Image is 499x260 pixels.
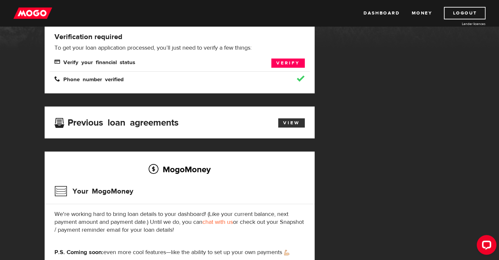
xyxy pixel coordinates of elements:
[13,7,52,19] img: mogo_logo-11ee424be714fa7cbb0f0f49df9e16ec.png
[411,7,432,19] a: Money
[271,59,305,68] a: Verify
[202,218,233,226] a: chat with us
[54,248,103,256] strong: P.S. Coming soon:
[54,210,305,234] p: We're working hard to bring loan details to your dashboard! (Like your current balance, next paym...
[54,76,124,82] span: Phone number verified
[444,7,486,19] a: Logout
[471,232,499,260] iframe: LiveChat chat widget
[54,44,305,52] p: To get your loan application processed, you’ll just need to verify a few things:
[54,59,135,64] span: Verify your financial status
[54,162,305,176] h2: MogoMoney
[436,21,486,26] a: Lender licences
[278,118,305,128] a: View
[54,183,133,200] h3: Your MogoMoney
[54,248,305,256] p: even more cool features—like the ability to set up your own payments
[284,250,289,255] img: strong arm emoji
[364,7,400,19] a: Dashboard
[54,32,305,41] h4: Verification required
[54,117,178,126] h3: Previous loan agreements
